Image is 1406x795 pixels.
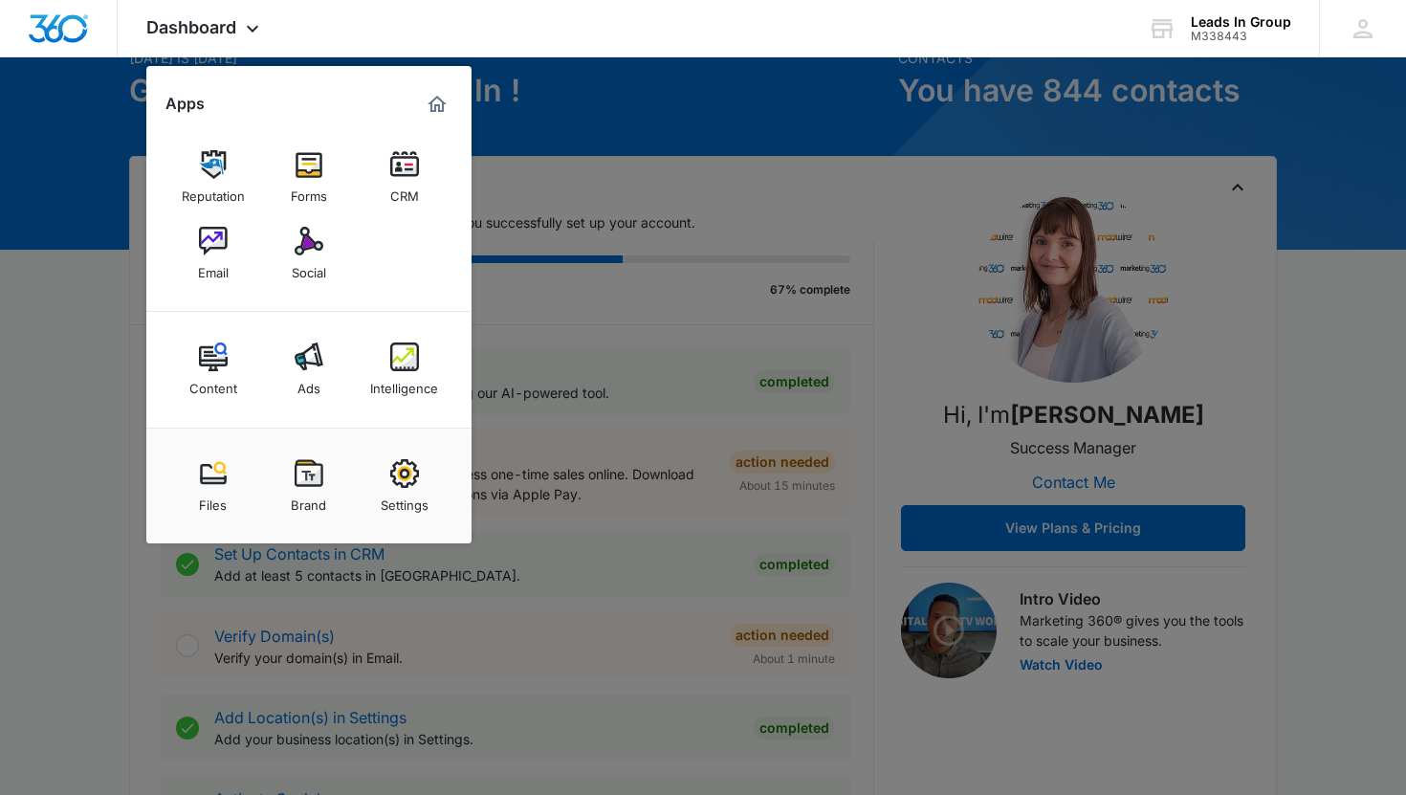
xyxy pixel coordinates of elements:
[368,333,441,406] a: Intelligence
[177,141,250,213] a: Reputation
[273,141,345,213] a: Forms
[297,371,320,396] div: Ads
[390,179,419,204] div: CRM
[273,217,345,290] a: Social
[292,255,326,280] div: Social
[273,450,345,522] a: Brand
[1191,30,1291,43] div: account id
[291,488,326,513] div: Brand
[177,450,250,522] a: Files
[291,179,327,204] div: Forms
[177,333,250,406] a: Content
[368,450,441,522] a: Settings
[198,255,229,280] div: Email
[370,371,438,396] div: Intelligence
[146,17,236,37] span: Dashboard
[182,179,245,204] div: Reputation
[177,217,250,290] a: Email
[381,488,428,513] div: Settings
[368,141,441,213] a: CRM
[273,333,345,406] a: Ads
[165,95,205,113] h2: Apps
[422,89,452,120] a: Marketing 360® Dashboard
[199,488,227,513] div: Files
[1191,14,1291,30] div: account name
[189,371,237,396] div: Content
